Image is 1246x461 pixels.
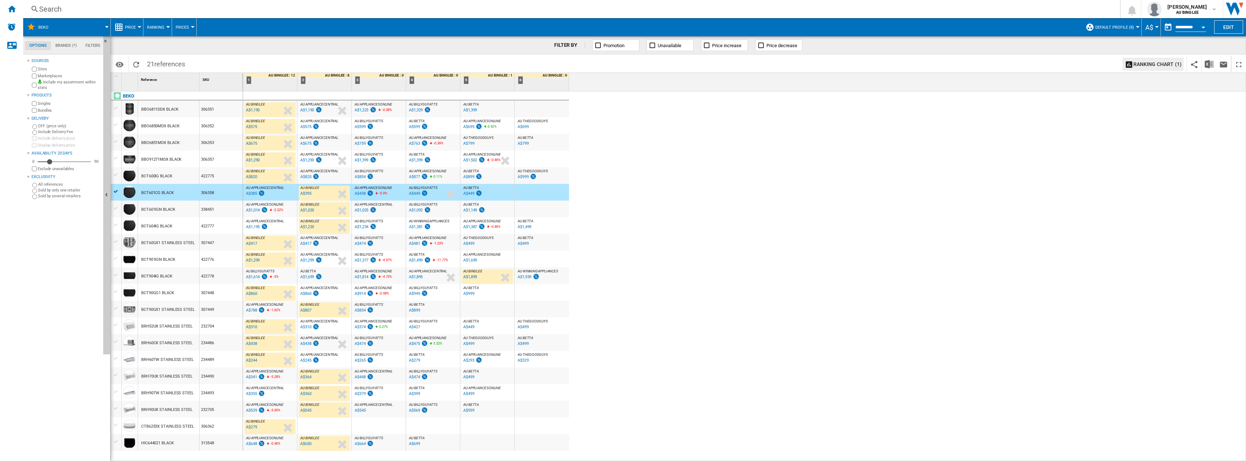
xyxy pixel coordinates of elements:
[355,169,383,173] span: AU BILLYGUYATTS
[530,173,537,180] img: promotionV3.png
[114,18,139,36] div: Price
[51,41,81,50] md-tab-item: Brands (*)
[490,157,494,165] i: %
[246,124,257,129] div: A$575
[409,108,423,112] div: A$1,329
[245,173,257,181] div: Last updated : Friday, 15 August 2025 06:13
[1205,60,1213,69] img: excel-24x24.png
[518,136,533,140] span: AU BETTA
[463,108,477,112] div: A$1,399
[244,119,296,136] div: AU BINGLEE A$575
[244,186,296,202] div: AU APPLIANCECENTRAL A$385
[355,202,393,206] span: AU APPLIANCECENTRAL
[463,152,501,156] span: AU APPLIANCESONLINE
[299,123,319,131] div: Last updated : Friday, 15 August 2025 06:17
[592,40,639,51] button: Promotion
[409,152,425,156] span: AU BETTA
[353,169,404,186] div: AU BILLYGUYATTS A$854
[38,101,100,106] label: Singles
[462,140,474,147] div: Last updated : Friday, 15 August 2025 06:01
[272,207,277,215] i: %
[462,152,513,169] div: AU APPLIANCESONLINE A$1,502 -0.86%
[353,73,406,78] div: AU BINGLEE : 0
[487,123,491,132] i: %
[409,186,438,190] span: AU BILLYGUYATTS
[1142,18,1161,36] md-menu: Currency
[1147,2,1162,16] img: profile.jpg
[475,173,482,180] img: promotionV3.png
[516,136,568,152] div: AU BETTA A$799
[38,188,100,193] label: Sold by only one retailer
[518,124,529,129] div: A$699
[354,157,377,164] div: Last updated : Friday, 15 August 2025 06:18
[32,74,37,78] input: Marketplaces
[463,169,479,173] span: AU BETTA
[246,202,284,206] span: AU APPLIANCESONLINE
[245,107,260,114] div: Last updated : Friday, 15 August 2025 06:28
[246,186,284,190] span: AU APPLIANCECENTRAL
[463,191,474,196] div: A$449
[462,119,513,136] div: AU APPLIANCESONLINE A$695 6.92%
[353,73,406,91] div: 3 AU BINGLEE : 0
[409,169,447,173] span: AU APPLIANCESONLINE
[244,169,296,186] div: AU BINGLEE A$820
[312,140,319,146] img: promotionV3.png
[353,136,404,152] div: AU BILLYGUYATTS A$759
[1167,3,1207,11] span: [PERSON_NAME]
[353,186,404,202] div: AU APPLIANCESONLINE A$438 -0.9%
[462,202,513,219] div: AU BETTA A$1,149
[244,219,296,236] div: AU APPLIANCECENTRAL A$1,195
[408,107,431,114] div: Last updated : Friday, 15 August 2025 06:18
[475,190,482,196] img: promotionV3.png
[367,173,374,180] img: promotionV3.png
[1095,25,1134,30] span: Default profile (8)
[516,73,569,78] div: AU BINGLEE : 0
[176,18,193,36] div: Prices
[409,174,420,179] div: A$877
[407,136,459,152] div: AU APPLIANCESONLINE A$763 -0.39%
[355,158,368,162] div: A$1,399
[299,107,322,114] div: Last updated : Friday, 15 August 2025 06:17
[369,157,377,163] img: promotionV3.png
[464,76,469,84] div: 5
[299,73,351,91] div: 2 AU BINGLEE : 8
[462,219,513,236] div: AU APPLIANCESONLINE A$1,387 -0.86%
[32,81,37,90] input: Include my assortment within stats
[38,129,100,135] label: Include Delivery Fee
[355,219,383,223] span: AU BILLYGUYATTS
[462,102,513,119] div: AU BETTA A$1,399
[299,73,351,78] div: AU BINGLEE : 8
[379,191,385,195] span: -0.9
[244,152,296,169] div: AU BINGLEE A$1,290
[355,102,392,106] span: AU APPLIANCESONLINE
[488,124,494,128] span: 6.92
[81,41,105,50] md-tab-item: Filters
[246,191,257,196] div: A$385
[355,208,368,213] div: A$1,025
[647,40,694,51] button: Unavailable
[1145,24,1153,31] span: A$
[518,219,533,223] span: AU BETTA
[407,186,459,202] div: AU BILLYGUYATTS A$449
[408,157,431,164] div: Last updated : Friday, 15 August 2025 05:46
[516,169,568,186] div: AU THEGOODGUYS A$999
[518,76,523,84] div: 6
[463,174,474,179] div: A$899
[299,207,314,214] div: Last updated : Friday, 15 August 2025 06:13
[312,173,319,180] img: promotionV3.png
[300,108,314,112] div: A$1,190
[409,119,425,123] span: AU BETTA
[246,158,260,162] div: A$1,290
[367,123,374,129] img: promotionV3.png
[201,73,243,84] div: SKU Sort None
[244,102,296,119] div: AU BINGLEE A$1,190
[517,173,537,181] div: Last updated : Friday, 15 August 2025 06:10
[299,169,350,186] div: AU APPLIANCECENTRAL A$820
[1086,18,1138,36] div: Default profile (8)
[273,208,281,212] span: -2.22
[369,107,377,113] img: promotionV3.png
[246,169,265,173] span: AU BINGLEE
[407,202,459,219] div: AU BILLYGUYATTS A$1,092
[408,123,428,131] div: Last updated : Friday, 15 August 2025 05:46
[246,136,265,140] span: AU BINGLEE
